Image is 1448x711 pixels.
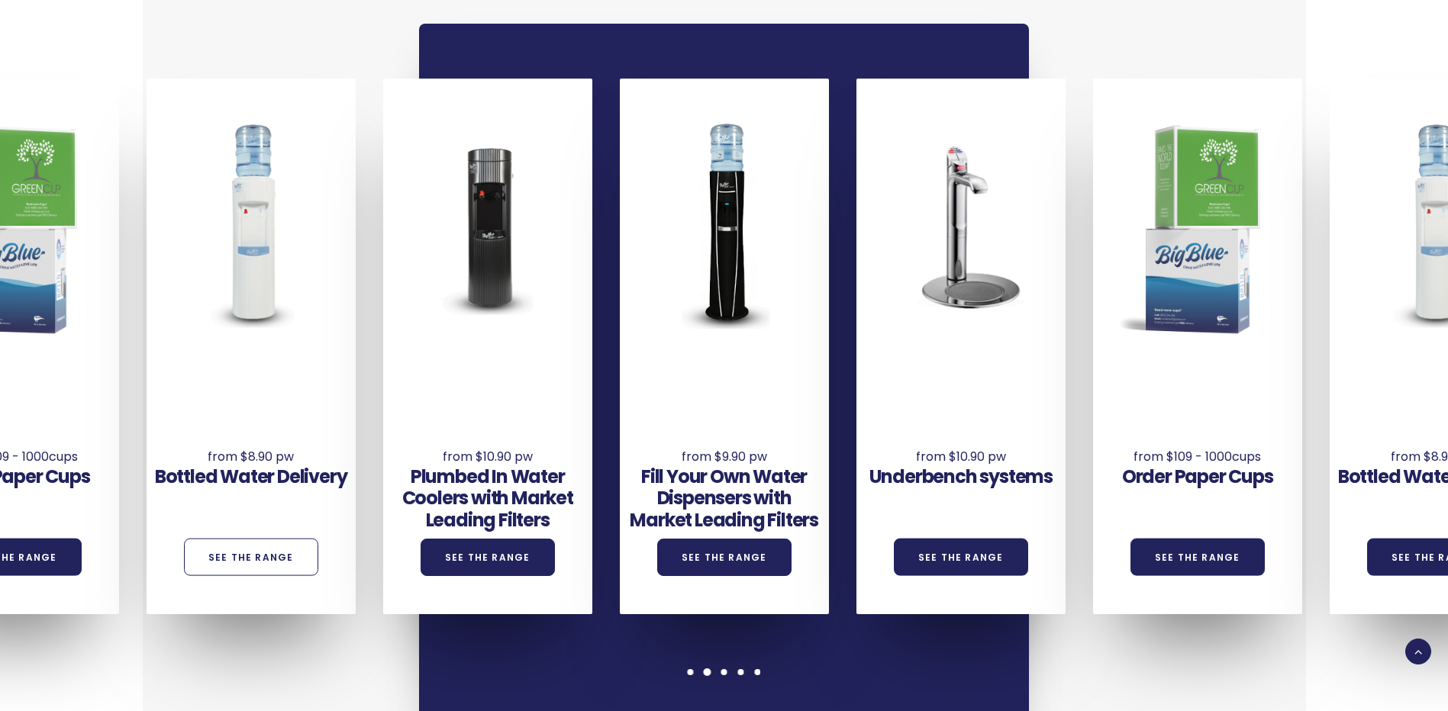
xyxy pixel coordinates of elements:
a: Order Paper Cups [1122,464,1273,489]
a: Plumbed In Water Coolers with Market Leading Filters [402,464,573,533]
iframe: Chatbot [1347,610,1427,690]
a: Underbench systems [869,464,1053,489]
a: See the Range [421,539,555,576]
a: See the Range [894,539,1028,576]
a: See the Range [184,539,318,576]
a: See the Range [657,539,792,576]
a: Fill Your Own Water Dispensers with Market Leading Filters [630,464,818,533]
a: See the Range [1130,539,1265,576]
a: Bottled Water Delivery [155,464,347,489]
